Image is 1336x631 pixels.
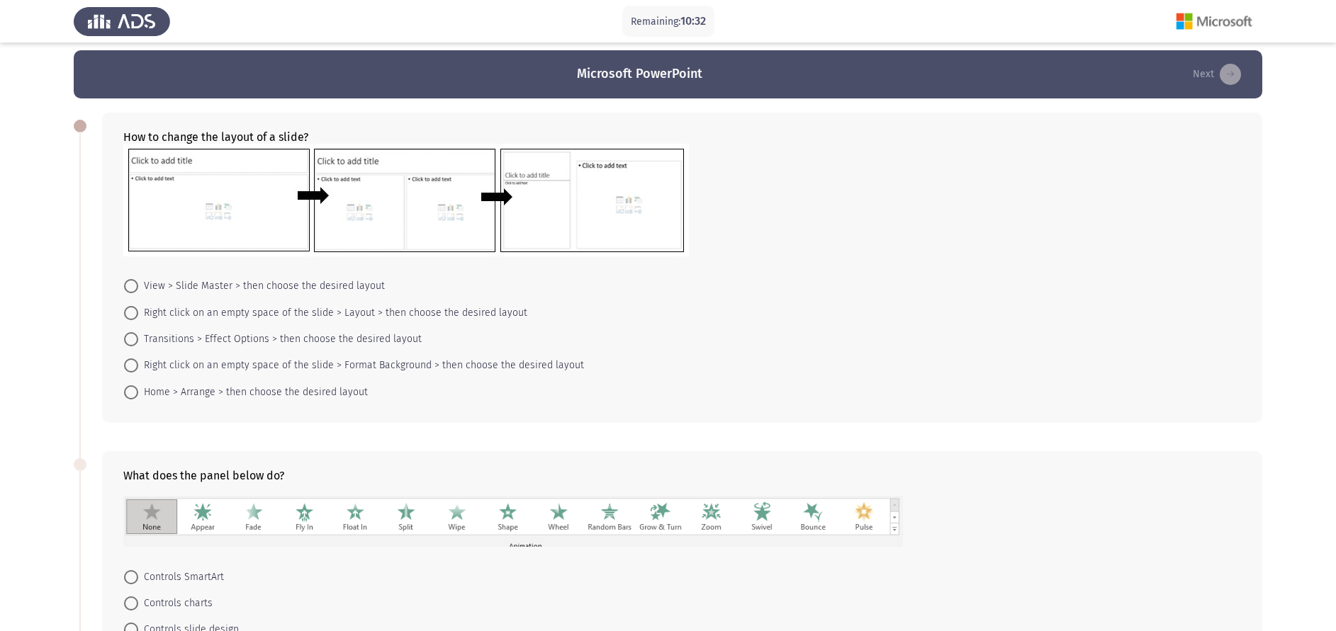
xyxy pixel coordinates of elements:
h3: Microsoft PowerPoint [577,65,702,83]
span: Controls SmartArt [138,569,224,586]
div: How to change the layout of a slide? [123,130,1241,259]
span: Right click on an empty space of the slide > Format Background > then choose the desired layout [138,357,584,374]
span: Transitions > Effect Options > then choose the desired layout [138,331,422,348]
span: Controls charts [138,595,213,612]
span: Right click on an empty space of the slide > Layout > then choose the desired layout [138,305,527,322]
img: MjAucG5nMTY5NjkzOTg2ODc0OQ==.png [123,496,903,547]
div: What does the panel below do? [123,469,1241,550]
button: check the missing [1189,63,1245,86]
span: Home > Arrange > then choose the desired layout [138,384,368,401]
span: 10:32 [680,14,706,28]
img: Assessment logo of Microsoft (Word, Excel, PPT) [1166,1,1262,41]
p: Remaining: [631,13,706,30]
img: Assess Talent Management logo [74,1,170,41]
span: View > Slide Master > then choose the desired layout [138,278,385,295]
